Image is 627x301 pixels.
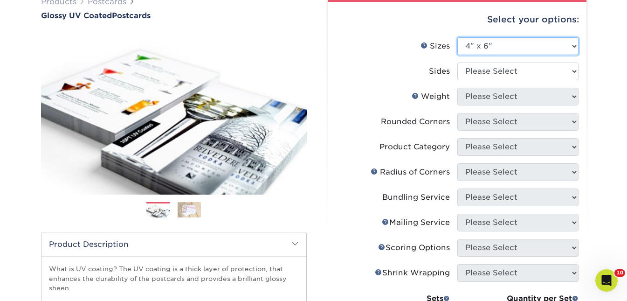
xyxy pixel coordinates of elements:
[41,11,307,20] a: Glossy UV CoatedPostcards
[381,116,450,127] div: Rounded Corners
[375,267,450,279] div: Shrink Wrapping
[41,11,112,20] span: Glossy UV Coated
[178,202,201,218] img: Postcards 02
[382,217,450,228] div: Mailing Service
[429,66,450,77] div: Sides
[41,11,307,20] h1: Postcards
[371,167,450,178] div: Radius of Corners
[41,232,306,256] h2: Product Description
[412,91,450,102] div: Weight
[41,21,307,205] img: Glossy UV Coated 01
[379,141,450,153] div: Product Category
[595,269,618,292] iframe: Intercom live chat
[382,192,450,203] div: Bundling Service
[336,2,579,37] div: Select your options:
[378,242,450,253] div: Scoring Options
[146,203,170,219] img: Postcards 01
[420,41,450,52] div: Sizes
[614,269,625,277] span: 10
